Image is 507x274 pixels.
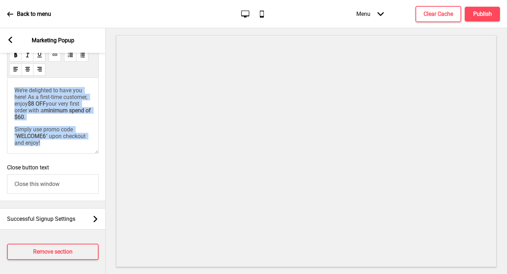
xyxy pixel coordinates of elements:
span: " upon checkout and enjoy! [14,133,87,146]
span: . [24,114,25,120]
a: Back to menu [7,5,51,24]
button: alignLeft [9,63,21,76]
p: Marketing Popup [32,37,74,44]
button: alignRight [33,63,45,76]
button: Remove section [7,244,99,260]
button: Clear Cache [415,6,461,22]
button: italic [21,49,33,62]
button: underline [33,49,45,62]
button: orderedList [64,49,76,62]
button: bold [9,49,21,62]
label: Close button text [7,164,49,171]
span: Simply use promo code " [14,126,74,139]
div: Menu [349,4,391,24]
button: alignCenter [21,63,33,76]
span: your very first order with a [14,100,81,114]
span: We’re delighted to have you here! As a first-time customer, enjoy [14,87,89,107]
button: Publish [465,7,500,21]
h4: Remove section [33,248,73,256]
span: minimum spend of $60 [14,107,92,120]
h4: Clear Cache [424,10,453,18]
span: Successful Signup Settings [7,216,75,222]
span: WELCOME6 [16,133,46,139]
p: Back to menu [17,10,51,18]
button: unorderedList [76,49,88,62]
span: $8 OFF [28,100,46,107]
button: link [49,49,61,62]
h4: Publish [473,10,492,18]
